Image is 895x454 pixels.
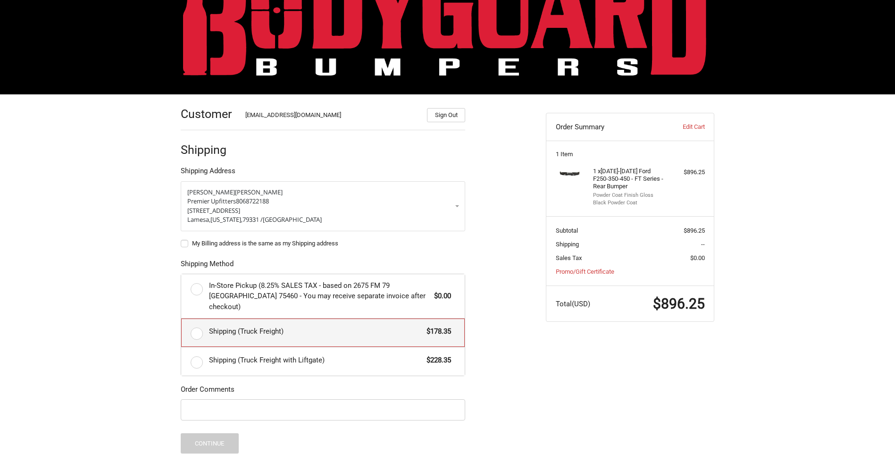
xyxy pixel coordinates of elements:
[245,110,418,122] div: [EMAIL_ADDRESS][DOMAIN_NAME]
[556,300,590,308] span: Total (USD)
[243,215,263,224] span: 79331 /
[556,227,578,234] span: Subtotal
[181,143,236,157] h2: Shipping
[236,197,269,205] span: 8068722188
[556,122,658,132] h3: Order Summary
[263,215,322,224] span: [GEOGRAPHIC_DATA]
[181,166,235,181] legend: Shipping Address
[422,355,451,366] span: $228.35
[181,259,234,274] legend: Shipping Method
[181,384,234,399] legend: Order Comments
[422,326,451,337] span: $178.35
[593,168,665,191] h4: 1 x [DATE]-[DATE] Ford F250-350-450 - FT Series - Rear Bumper
[848,409,895,454] iframe: Chat Widget
[187,188,235,196] span: [PERSON_NAME]
[210,215,243,224] span: [US_STATE],
[556,241,579,248] span: Shipping
[181,107,236,121] h2: Customer
[187,206,240,215] span: [STREET_ADDRESS]
[187,197,236,205] span: Premier Upfitters
[187,215,210,224] span: Lamesa,
[209,280,430,312] span: In-Store Pickup (8.25% SALES TAX - based on 2675 FM 79 [GEOGRAPHIC_DATA] 75460 - You may receive ...
[653,295,705,312] span: $896.25
[429,291,451,302] span: $0.00
[701,241,705,248] span: --
[209,326,422,337] span: Shipping (Truck Freight)
[593,192,665,207] li: Powder Coat Finish Gloss Black Powder Coat
[556,268,614,275] a: Promo/Gift Certificate
[556,151,705,158] h3: 1 Item
[181,240,465,247] label: My Billing address is the same as my Shipping address
[427,108,465,122] button: Sign Out
[181,181,465,231] a: Enter or select a different address
[209,355,422,366] span: Shipping (Truck Freight with Liftgate)
[556,254,582,261] span: Sales Tax
[684,227,705,234] span: $896.25
[181,433,239,454] button: Continue
[658,122,704,132] a: Edit Cart
[235,188,283,196] span: [PERSON_NAME]
[668,168,705,177] div: $896.25
[690,254,705,261] span: $0.00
